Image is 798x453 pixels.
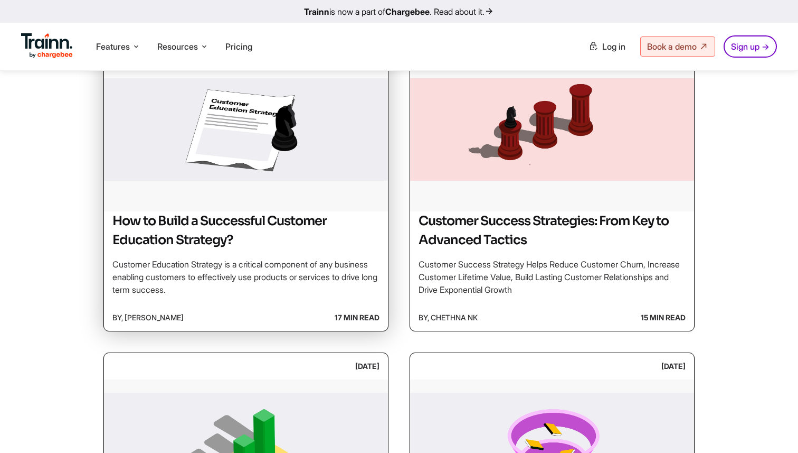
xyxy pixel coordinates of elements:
[385,6,430,17] b: Chargebee
[410,50,694,209] img: Customer Success Strategies: From Key to Advanced Tactics
[104,50,388,209] img: How to Build a Successful Customer Education Strategy?
[640,36,715,57] a: Book a demo
[21,33,73,59] img: Trainn Logo
[419,211,686,249] h2: Customer Success Strategies: From Key to Advanced Tactics
[103,23,388,331] a: [DATE] How to Build a Successful Customer Education Strategy? How to Build a Successful Customer ...
[225,41,252,52] a: Pricing
[335,309,379,327] b: 17 min read
[602,41,625,52] span: Log in
[724,35,777,58] a: Sign up →
[745,402,798,453] iframe: Chat Widget
[355,357,379,375] div: [DATE]
[410,23,695,331] a: [DATE] Customer Success Strategies: From Key to Advanced Tactics Customer Success Strategies: Fro...
[419,258,686,296] p: Customer Success Strategy Helps Reduce Customer Churn, Increase Customer Lifetime Value, Build La...
[647,41,697,52] span: Book a demo
[661,357,686,375] div: [DATE]
[641,309,686,327] b: 15 min read
[96,41,130,52] span: Features
[157,41,198,52] span: Resources
[582,37,632,56] a: Log in
[419,309,478,327] span: by, Chethna NK
[112,309,184,327] span: by, [PERSON_NAME]
[304,6,329,17] b: Trainn
[112,211,379,249] h2: How to Build a Successful Customer Education Strategy?
[112,258,379,296] p: Customer Education Strategy is a critical component of any business enabling customers to effecti...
